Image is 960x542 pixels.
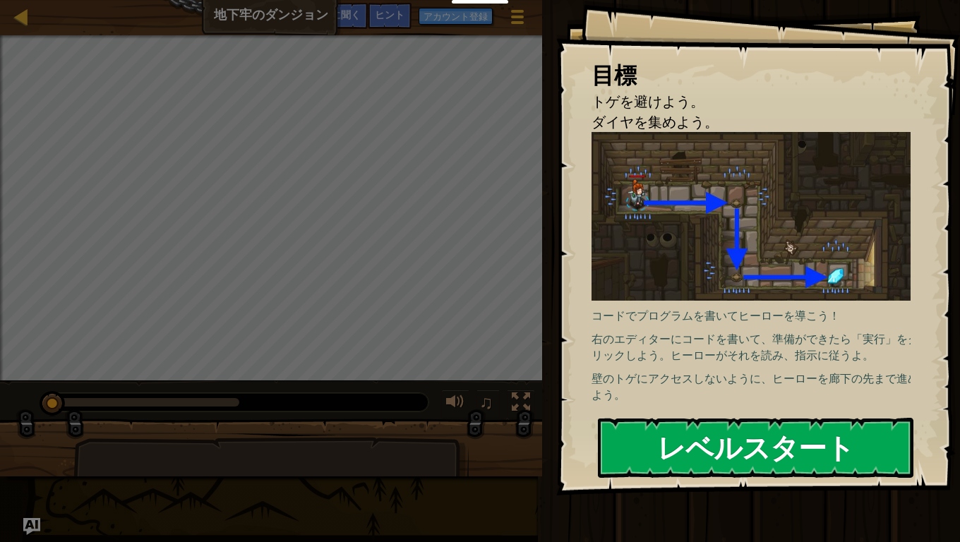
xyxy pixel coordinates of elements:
button: 音量を調整する [441,390,469,418]
button: ゲームメニューを見る [500,3,535,36]
font: 右のエディターにコードを書いて、準備ができたら「実行」をクリックしよう。ヒーローがそれを読み、指示に従うよ。 [592,331,919,363]
font: ヒント [375,8,404,21]
font: ダイヤを集めよう。 [592,112,719,131]
img: キスガードのダンジョン [592,132,921,301]
button: AIに聞く [316,3,368,29]
button: アカウント登録 [419,8,493,25]
font: アカウント登録 [424,10,488,23]
li: ダイヤを集めよう。 [574,112,907,133]
font: AIに聞く [323,8,361,21]
button: ♫ [476,390,500,418]
font: レベルスタート [657,428,854,466]
button: レベルスタート [598,418,913,477]
font: 目標 [592,59,637,90]
font: 壁のトゲにアクセスしないように、ヒーローを廊下の先まで進めよう。 [592,371,919,402]
font: トゲを避けよう。 [592,92,704,111]
font: コードでプログラムを書いてヒーローを導こう！ [592,308,840,323]
li: トゲを避けよう。 [574,92,907,112]
button: 全画面表示を切り替える [507,390,535,418]
font: ♫ [479,392,493,413]
button: AIに聞く [23,518,40,535]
